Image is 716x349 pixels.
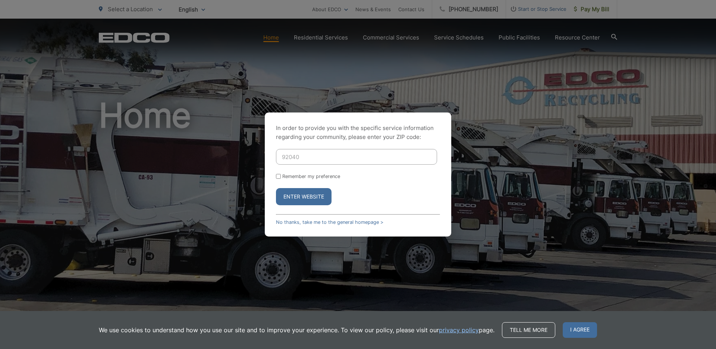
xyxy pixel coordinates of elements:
[276,219,383,225] a: No thanks, take me to the general homepage >
[282,174,340,179] label: Remember my preference
[276,149,437,165] input: Enter ZIP Code
[439,326,479,334] a: privacy policy
[502,322,555,338] a: Tell me more
[276,188,332,205] button: Enter Website
[276,124,440,142] p: In order to provide you with the specific service information regarding your community, please en...
[563,322,597,338] span: I agree
[99,326,494,334] p: We use cookies to understand how you use our site and to improve your experience. To view our pol...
